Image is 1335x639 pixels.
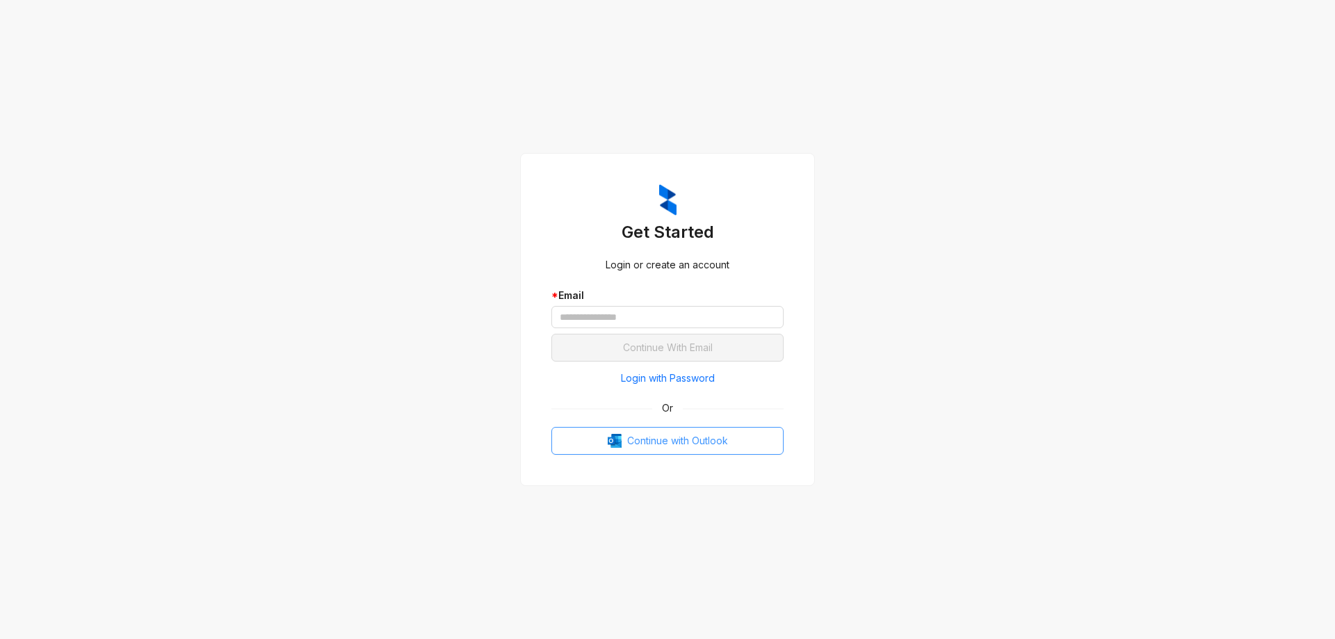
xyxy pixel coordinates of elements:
div: Login or create an account [551,257,784,273]
span: Or [652,401,683,416]
div: Email [551,288,784,303]
h3: Get Started [551,221,784,243]
button: Continue With Email [551,334,784,362]
button: OutlookContinue with Outlook [551,427,784,455]
button: Login with Password [551,367,784,389]
span: Login with Password [621,371,715,386]
img: ZumaIcon [659,184,677,216]
span: Continue with Outlook [627,433,728,448]
img: Outlook [608,434,622,448]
